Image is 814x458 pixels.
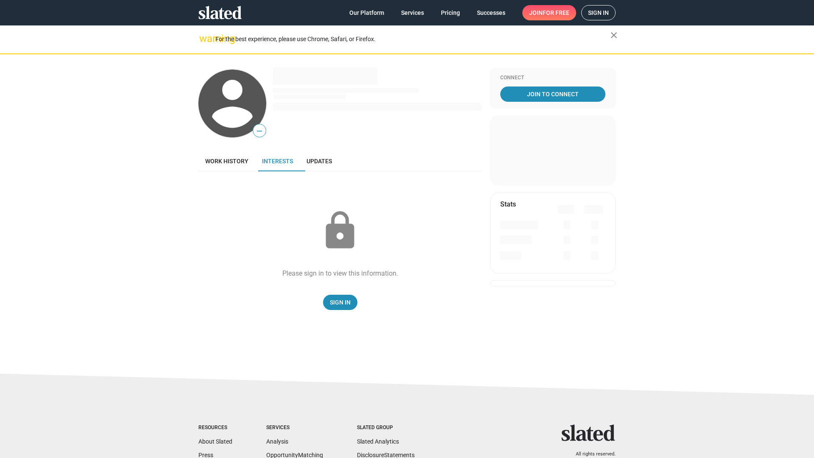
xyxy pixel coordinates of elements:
[349,5,384,20] span: Our Platform
[581,5,616,20] a: Sign in
[543,5,569,20] span: for free
[198,151,255,171] a: Work history
[330,295,351,310] span: Sign In
[343,5,391,20] a: Our Platform
[522,5,576,20] a: Joinfor free
[357,438,399,445] a: Slated Analytics
[253,126,266,137] span: —
[588,6,609,20] span: Sign in
[198,438,232,445] a: About Slated
[502,87,604,102] span: Join To Connect
[394,5,431,20] a: Services
[266,438,288,445] a: Analysis
[307,158,332,165] span: Updates
[470,5,512,20] a: Successes
[434,5,467,20] a: Pricing
[319,209,361,252] mat-icon: lock
[441,5,460,20] span: Pricing
[266,424,323,431] div: Services
[205,158,248,165] span: Work history
[215,34,610,45] div: For the best experience, please use Chrome, Safari, or Firefox.
[500,200,516,209] mat-card-title: Stats
[323,295,357,310] a: Sign In
[500,87,605,102] a: Join To Connect
[300,151,339,171] a: Updates
[262,158,293,165] span: Interests
[609,30,619,40] mat-icon: close
[477,5,505,20] span: Successes
[529,5,569,20] span: Join
[401,5,424,20] span: Services
[199,34,209,44] mat-icon: warning
[255,151,300,171] a: Interests
[357,424,415,431] div: Slated Group
[282,269,398,278] div: Please sign in to view this information.
[500,75,605,81] div: Connect
[198,424,232,431] div: Resources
